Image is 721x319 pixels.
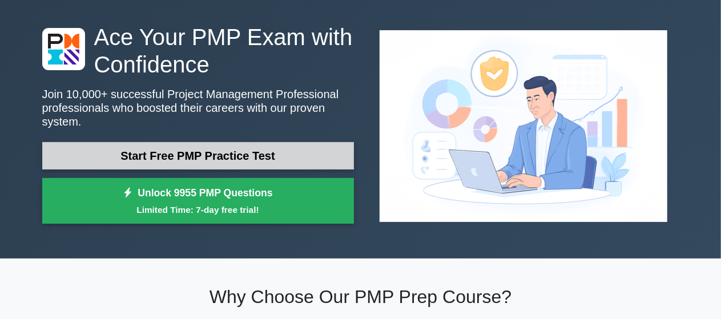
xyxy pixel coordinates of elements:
a: Start Free PMP Practice Test [42,142,354,169]
img: Project Management Professional Preview [370,21,676,231]
h2: Why Choose Our PMP Prep Course? [42,286,679,308]
h1: Ace Your PMP Exam with Confidence [42,23,354,78]
small: Limited Time: 7-day free trial! [57,203,340,216]
a: Unlock 9955 PMP QuestionsLimited Time: 7-day free trial! [42,178,354,224]
p: Join 10,000+ successful Project Management Professional professionals who boosted their careers w... [42,87,354,128]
